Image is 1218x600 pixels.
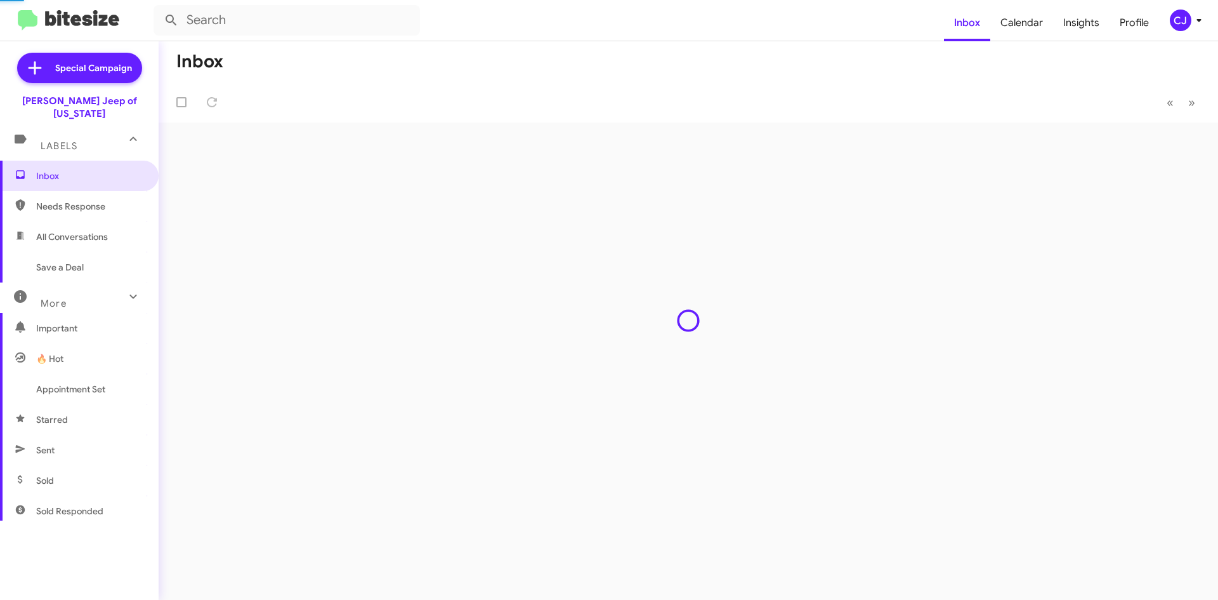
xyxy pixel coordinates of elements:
span: Special Campaign [55,62,132,74]
div: CJ [1170,10,1191,31]
input: Search [154,5,420,36]
button: Next [1181,90,1203,116]
span: Important [36,322,144,335]
span: Appointment Set [36,383,105,396]
a: Insights [1053,4,1110,41]
span: More [41,298,67,309]
h1: Inbox [176,51,223,72]
span: Save a Deal [36,261,84,274]
a: Calendar [990,4,1053,41]
span: Sent [36,444,55,457]
a: Special Campaign [17,53,142,83]
span: » [1188,95,1195,110]
nav: Page navigation example [1160,90,1203,116]
a: Inbox [944,4,990,41]
span: Starred [36,413,68,426]
span: Needs Response [36,200,144,213]
span: All Conversations [36,230,108,243]
span: Inbox [36,170,144,182]
button: CJ [1159,10,1204,31]
button: Previous [1159,90,1181,116]
span: Sold [36,474,54,487]
a: Profile [1110,4,1159,41]
span: Sold Responded [36,505,103,517]
span: « [1167,95,1174,110]
span: Labels [41,140,77,152]
span: 🔥 Hot [36,352,63,365]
